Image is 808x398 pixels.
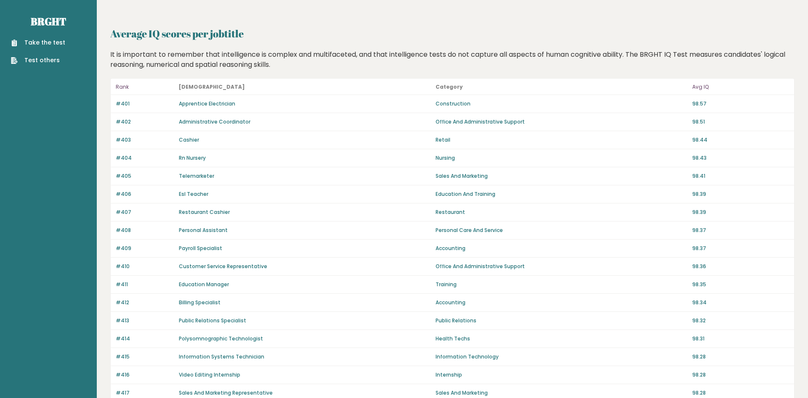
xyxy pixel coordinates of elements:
div: It is important to remember that intelligence is complex and multifaceted, and that intelligence ... [107,50,798,70]
p: 98.37 [692,245,789,252]
a: Billing Specialist [179,299,221,306]
a: Personal Assistant [179,227,228,234]
a: Take the test [11,38,65,47]
a: Cashier [179,136,199,143]
p: 98.28 [692,371,789,379]
p: Training [436,281,687,288]
p: Office And Administrative Support [436,263,687,270]
a: Esl Teacher [179,190,208,198]
p: 98.35 [692,281,789,288]
a: Polysomnographic Technologist [179,335,263,342]
p: 98.37 [692,227,789,234]
p: #402 [116,118,174,126]
a: Brght [31,15,66,28]
p: 98.44 [692,136,789,144]
p: Sales And Marketing [436,172,687,180]
p: #414 [116,335,174,343]
p: Public Relations [436,317,687,324]
p: Accounting [436,245,687,252]
p: #413 [116,317,174,324]
p: Nursing [436,154,687,162]
p: Personal Care And Service [436,227,687,234]
h2: Average IQ scores per jobtitle [110,26,795,41]
p: 98.28 [692,389,789,397]
p: Accounting [436,299,687,306]
p: 98.39 [692,208,789,216]
p: Rank [116,82,174,92]
a: Public Relations Specialist [179,317,246,324]
p: #416 [116,371,174,379]
p: Restaurant [436,208,687,216]
p: 98.36 [692,263,789,270]
p: 98.39 [692,190,789,198]
a: Customer Service Representative [179,263,267,270]
p: 98.34 [692,299,789,306]
p: 98.57 [692,100,789,108]
p: #410 [116,263,174,270]
a: Information Systems Technician [179,353,264,360]
p: 98.41 [692,172,789,180]
p: #412 [116,299,174,306]
a: Administrative Coordinator [179,118,250,125]
p: 98.51 [692,118,789,126]
b: [DEMOGRAPHIC_DATA] [179,83,245,90]
a: Video Editing Internship [179,371,240,378]
p: Sales And Marketing [436,389,687,397]
p: #405 [116,172,174,180]
a: Restaurant Cashier [179,208,230,216]
p: Office And Administrative Support [436,118,687,126]
p: 98.31 [692,335,789,343]
a: Education Manager [179,281,229,288]
p: Health Techs [436,335,687,343]
p: #407 [116,208,174,216]
a: Payroll Specialist [179,245,222,252]
p: #411 [116,281,174,288]
p: #401 [116,100,174,108]
p: #415 [116,353,174,361]
p: Information Technology [436,353,687,361]
p: #408 [116,227,174,234]
b: Category [436,83,463,90]
p: #417 [116,389,174,397]
p: #406 [116,190,174,198]
a: Telemarketer [179,172,214,179]
p: Education And Training [436,190,687,198]
a: Sales And Marketing Representative [179,389,273,396]
p: #403 [116,136,174,144]
p: 98.28 [692,353,789,361]
p: Retail [436,136,687,144]
p: Construction [436,100,687,108]
p: Avg IQ [692,82,789,92]
p: 98.32 [692,317,789,324]
p: 98.43 [692,154,789,162]
a: Rn Nursery [179,154,206,161]
a: Test others [11,56,65,65]
p: #404 [116,154,174,162]
p: #409 [116,245,174,252]
p: Internship [436,371,687,379]
a: Apprentice Electrician [179,100,235,107]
